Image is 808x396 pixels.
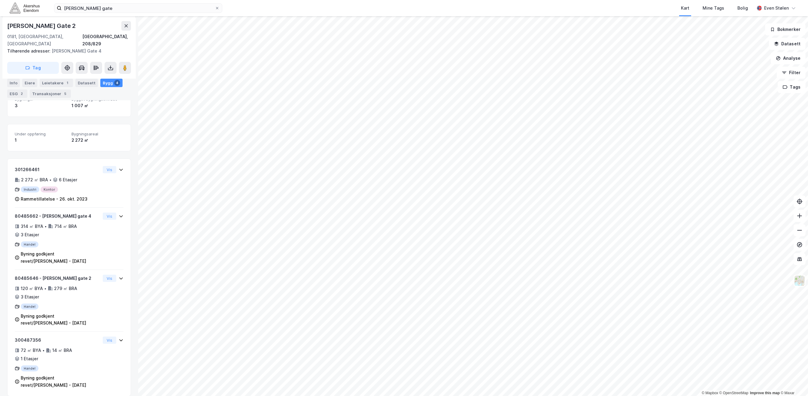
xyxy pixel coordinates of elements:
button: Bokmerker [765,23,806,35]
div: 2 [19,91,25,97]
img: Z [794,275,805,286]
span: Bygningsareal [71,131,123,137]
div: Byning godkjent revet/[PERSON_NAME] - [DATE] [21,250,100,265]
div: • [42,348,45,353]
div: [GEOGRAPHIC_DATA], 208/829 [82,33,131,47]
button: Vis [103,275,116,282]
button: Vis [103,166,116,173]
div: 0181, [GEOGRAPHIC_DATA], [GEOGRAPHIC_DATA] [7,33,82,47]
div: 1 [65,80,71,86]
div: 300487356 [15,337,100,344]
div: Even Stølen [764,5,789,12]
div: 279 ㎡ BRA [54,285,77,292]
div: Eiere [22,79,37,87]
a: OpenStreetMap [719,391,749,395]
button: Vis [103,337,116,344]
div: 6 Etasjer [59,176,77,183]
div: 2 272 ㎡ BRA [21,176,48,183]
div: • [44,286,47,291]
button: Tags [778,81,806,93]
span: Tilhørende adresser: [7,48,52,53]
div: 314 ㎡ BYA [21,223,43,230]
div: Datasett [75,79,98,87]
div: Kontrollprogram for chat [778,367,808,396]
div: Bygg [100,79,123,87]
div: ESG [7,89,27,98]
div: 3 Etasjer [21,293,39,301]
div: Kart [681,5,689,12]
div: • [44,224,47,229]
div: 72 ㎡ BYA [21,347,41,354]
div: 4 [114,80,120,86]
div: Rammetillatelse - 26. okt. 2023 [21,195,87,203]
div: 714 ㎡ BRA [54,223,77,230]
div: 14 ㎡ BRA [52,347,72,354]
div: 1 Etasjer [21,355,38,362]
a: Mapbox [702,391,718,395]
button: Analyse [771,52,806,64]
div: 301266461 [15,166,100,173]
div: 80485662 - [PERSON_NAME] gate 4 [15,213,100,220]
div: [PERSON_NAME] Gate 4 [7,47,126,55]
a: Improve this map [750,391,780,395]
iframe: Chat Widget [778,367,808,396]
div: Transaksjoner [30,89,71,98]
button: Vis [103,213,116,220]
button: Datasett [769,38,806,50]
div: 3 Etasjer [21,231,39,238]
div: 2 272 ㎡ [71,137,123,144]
div: 5 [62,91,68,97]
div: • [49,177,52,182]
div: Bolig [737,5,748,12]
span: Under oppføring [15,131,67,137]
div: Mine Tags [703,5,724,12]
img: akershus-eiendom-logo.9091f326c980b4bce74ccdd9f866810c.svg [10,3,40,13]
div: [PERSON_NAME] Gate 2 [7,21,77,31]
div: Info [7,79,20,87]
input: Søk på adresse, matrikkel, gårdeiere, leietakere eller personer [62,4,215,13]
button: Tag [7,62,59,74]
div: 120 ㎡ BYA [21,285,43,292]
div: 1 [15,137,67,144]
div: Byning godkjent revet/[PERSON_NAME] - [DATE] [21,313,100,327]
div: Leietakere [40,79,73,87]
button: Filter [777,67,806,79]
div: 3 [15,102,67,109]
div: Byning godkjent revet/[PERSON_NAME] - [DATE] [21,374,100,389]
div: 1 007 ㎡ [71,102,123,109]
div: 80485646 - [PERSON_NAME] gate 2 [15,275,100,282]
